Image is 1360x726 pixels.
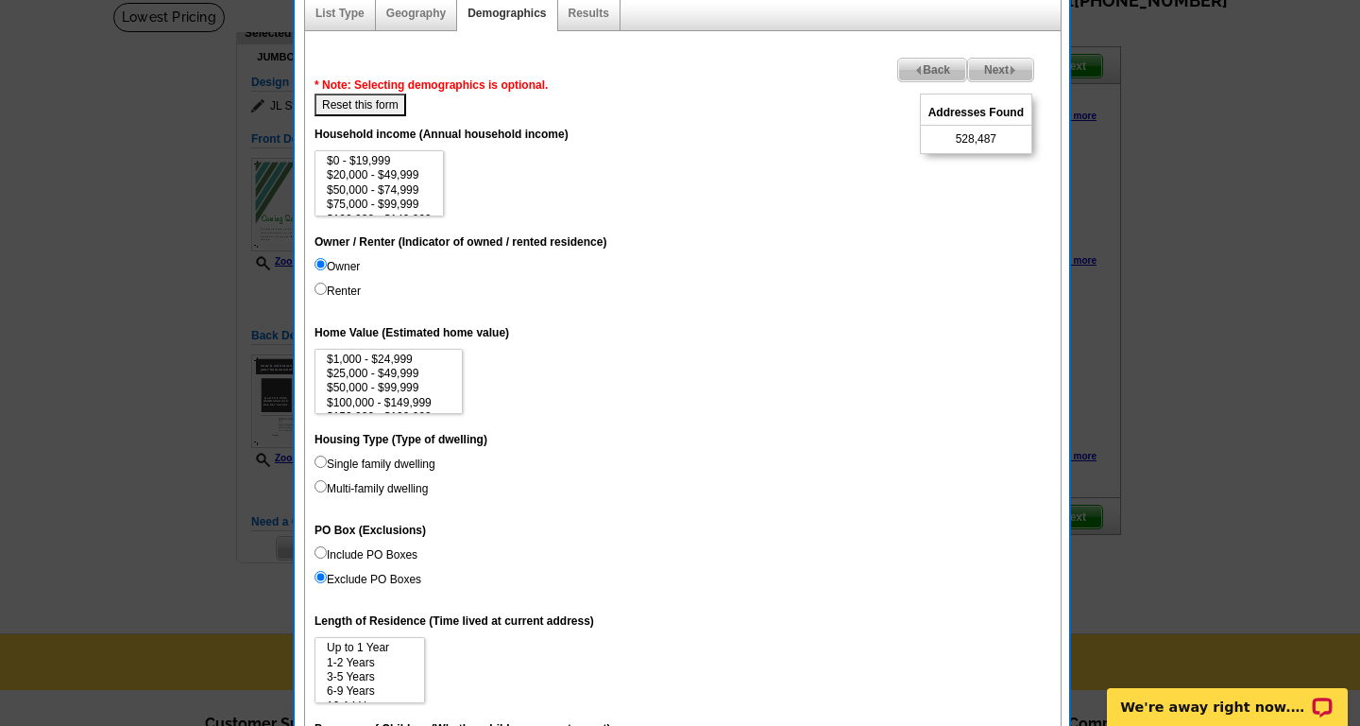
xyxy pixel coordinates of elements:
option: $25,000 - $49,999 [325,367,452,381]
option: $50,000 - $74,999 [325,183,433,198]
input: Owner [314,258,327,270]
label: Multi-family dwelling [314,480,428,497]
span: * Note: Selecting demographics is optional. [314,78,548,92]
option: 1-2 Years [325,656,415,670]
label: Include PO Boxes [314,546,417,563]
label: Exclude PO Boxes [314,571,421,588]
a: Demographics [467,7,546,20]
option: $75,000 - $99,999 [325,198,433,212]
input: Multi-family dwelling [314,480,327,493]
button: Reset this form [314,94,406,116]
label: Owner [314,258,360,275]
option: 6-9 Years [325,684,415,699]
input: Include PO Boxes [314,546,327,559]
label: Housing Type (Type of dwelling) [314,431,487,448]
span: Back [898,59,966,81]
label: Length of Residence (Time lived at current address) [314,613,594,630]
a: Back [897,58,967,82]
input: Renter [314,283,327,295]
option: $150,000 - $199,999 [325,410,452,424]
iframe: LiveChat chat widget [1095,666,1360,726]
label: Owner / Renter (Indicator of owned / rented residence) [314,233,606,251]
option: $20,000 - $49,999 [325,168,433,182]
option: Up to 1 Year [325,641,415,655]
input: Single family dwelling [314,456,327,468]
option: $1,000 - $24,999 [325,353,452,367]
label: Home Value (Estimated home value) [314,324,509,341]
label: Household income (Annual household income) [314,126,569,143]
img: button-prev-arrow-gray.png [914,66,923,75]
span: 528,487 [956,130,996,147]
option: $100,000 - $149,999 [325,396,452,410]
option: $100,000 - $149,999 [325,213,433,227]
span: Next [968,59,1033,81]
label: Single family dwelling [314,456,435,473]
a: Geography [386,7,446,20]
option: $0 - $19,999 [325,154,433,168]
span: Addresses Found [921,100,1031,126]
a: Next [967,58,1034,82]
option: $50,000 - $99,999 [325,381,452,395]
option: 3-5 Years [325,670,415,684]
img: button-next-arrow-gray.png [1009,66,1017,75]
option: 10-14 Years [325,700,415,714]
input: Exclude PO Boxes [314,571,327,583]
a: Results [569,7,609,20]
a: List Type [315,7,365,20]
label: PO Box (Exclusions) [314,522,426,539]
label: Renter [314,283,361,300]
